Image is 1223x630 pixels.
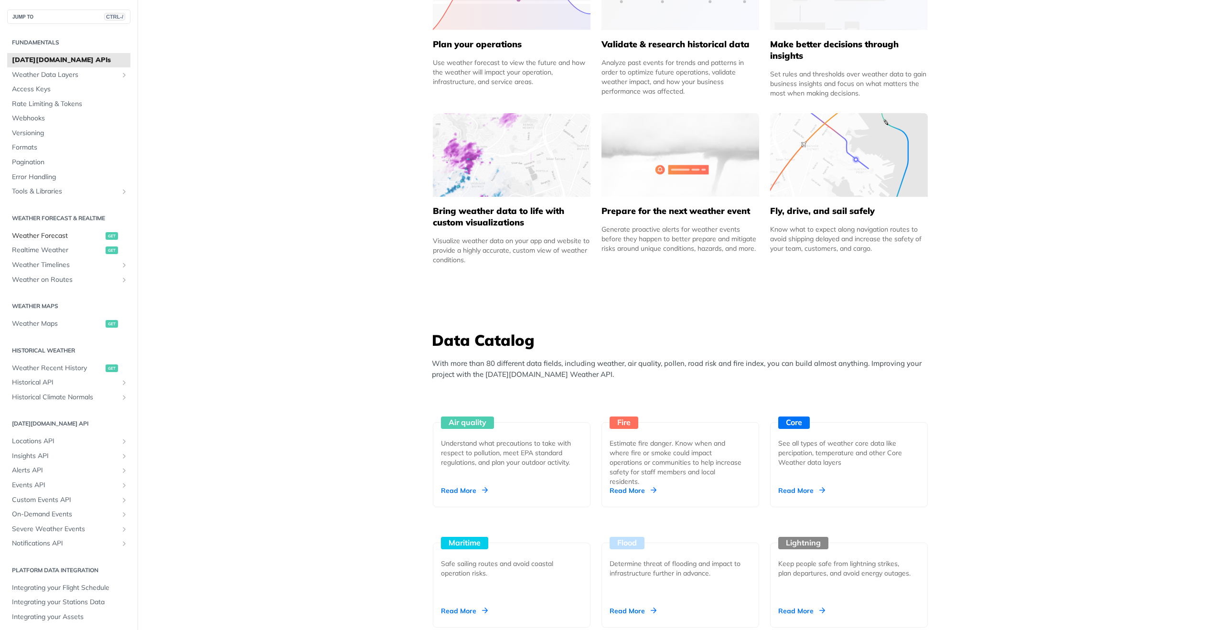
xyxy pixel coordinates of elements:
[12,128,128,138] span: Versioning
[12,85,128,94] span: Access Keys
[7,97,130,111] a: Rate Limiting & Tokens
[120,276,128,284] button: Show subpages for Weather on Routes
[429,507,594,628] a: Maritime Safe sailing routes and avoid coastal operation risks. Read More
[7,10,130,24] button: JUMP TOCTRL-/
[12,55,128,65] span: [DATE][DOMAIN_NAME] APIs
[12,437,118,446] span: Locations API
[12,187,118,196] span: Tools & Libraries
[120,188,128,195] button: Show subpages for Tools & Libraries
[120,452,128,460] button: Show subpages for Insights API
[12,481,118,490] span: Events API
[120,71,128,79] button: Show subpages for Weather Data Layers
[598,507,763,628] a: Flood Determine threat of flooding and impact to infrastructure further in advance. Read More
[441,606,488,616] div: Read More
[7,610,130,624] a: Integrating your Assets
[12,70,118,80] span: Weather Data Layers
[766,387,932,507] a: Core See all types of weather core data like percipation, temperature and other Core Weather data...
[766,507,932,628] a: Lightning Keep people safe from lightning strikes, plan departures, and avoid energy outages. Rea...
[7,155,130,170] a: Pagination
[12,451,118,461] span: Insights API
[7,317,130,331] a: Weather Mapsget
[441,438,575,467] div: Understand what precautions to take with respect to pollution, meet EPA standard regulations, and...
[433,58,590,86] div: Use weather forecast to view the future and how the weather will impact your operation, infrastru...
[12,172,128,182] span: Error Handling
[7,478,130,492] a: Events APIShow subpages for Events API
[12,378,118,387] span: Historical API
[12,612,128,622] span: Integrating your Assets
[7,434,130,448] a: Locations APIShow subpages for Locations API
[7,463,130,478] a: Alerts APIShow subpages for Alerts API
[12,363,103,373] span: Weather Recent History
[120,379,128,386] button: Show subpages for Historical API
[7,390,130,405] a: Historical Climate NormalsShow subpages for Historical Climate Normals
[429,387,594,507] a: Air quality Understand what precautions to take with respect to pollution, meet EPA standard regu...
[433,39,590,50] h5: Plan your operations
[120,261,128,269] button: Show subpages for Weather Timelines
[778,486,825,495] div: Read More
[7,273,130,287] a: Weather on RoutesShow subpages for Weather on Routes
[433,113,590,197] img: 4463876-group-4982x.svg
[7,595,130,609] a: Integrating your Stations Data
[610,559,743,578] div: Determine threat of flooding and impact to infrastructure further in advance.
[7,229,130,243] a: Weather Forecastget
[120,496,128,504] button: Show subpages for Custom Events API
[441,416,494,429] div: Air quality
[7,68,130,82] a: Weather Data LayersShow subpages for Weather Data Layers
[7,53,130,67] a: [DATE][DOMAIN_NAME] APIs
[104,13,125,21] span: CTRL-/
[610,438,743,486] div: Estimate fire danger. Know when and where fire or smoke could impact operations or communities to...
[7,258,130,272] a: Weather TimelinesShow subpages for Weather Timelines
[7,38,130,47] h2: Fundamentals
[12,231,103,241] span: Weather Forecast
[610,606,656,616] div: Read More
[7,214,130,223] h2: Weather Forecast & realtime
[12,539,118,548] span: Notifications API
[12,158,128,167] span: Pagination
[7,82,130,96] a: Access Keys
[601,113,759,197] img: 2c0a313-group-496-12x.svg
[7,126,130,140] a: Versioning
[7,419,130,428] h2: [DATE][DOMAIN_NAME] API
[598,387,763,507] a: Fire Estimate fire danger. Know when and where fire or smoke could impact operations or communiti...
[12,510,118,519] span: On-Demand Events
[770,205,928,217] h5: Fly, drive, and sail safely
[12,393,118,402] span: Historical Climate Normals
[432,330,933,351] h3: Data Catalog
[433,205,590,228] h5: Bring weather data to life with custom visualizations
[778,537,828,549] div: Lightning
[7,493,130,507] a: Custom Events APIShow subpages for Custom Events API
[441,486,488,495] div: Read More
[7,449,130,463] a: Insights APIShow subpages for Insights API
[12,260,118,270] span: Weather Timelines
[770,39,928,62] h5: Make better decisions through insights
[432,358,933,380] p: With more than 80 different data fields, including weather, air quality, pollen, road risk and fi...
[12,583,128,593] span: Integrating your Flight Schedule
[7,243,130,257] a: Realtime Weatherget
[12,114,128,123] span: Webhooks
[120,525,128,533] button: Show subpages for Severe Weather Events
[770,113,928,197] img: 994b3d6-mask-group-32x.svg
[601,205,759,217] h5: Prepare for the next weather event
[7,111,130,126] a: Webhooks
[610,416,638,429] div: Fire
[441,559,575,578] div: Safe sailing routes and avoid coastal operation risks.
[601,39,759,50] h5: Validate & research historical data
[12,99,128,109] span: Rate Limiting & Tokens
[12,246,103,255] span: Realtime Weather
[778,438,912,467] div: See all types of weather core data like percipation, temperature and other Core Weather data layers
[120,467,128,474] button: Show subpages for Alerts API
[106,364,118,372] span: get
[7,581,130,595] a: Integrating your Flight Schedule
[106,320,118,328] span: get
[7,566,130,575] h2: Platform DATA integration
[601,58,759,96] div: Analyze past events for trends and patterns in order to optimize future operations, validate weat...
[12,466,118,475] span: Alerts API
[770,69,928,98] div: Set rules and thresholds over weather data to gain business insights and focus on what matters th...
[12,143,128,152] span: Formats
[7,302,130,310] h2: Weather Maps
[7,375,130,390] a: Historical APIShow subpages for Historical API
[601,224,759,253] div: Generate proactive alerts for weather events before they happen to better prepare and mitigate ri...
[7,184,130,199] a: Tools & LibrariesShow subpages for Tools & Libraries
[7,170,130,184] a: Error Handling
[441,537,488,549] div: Maritime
